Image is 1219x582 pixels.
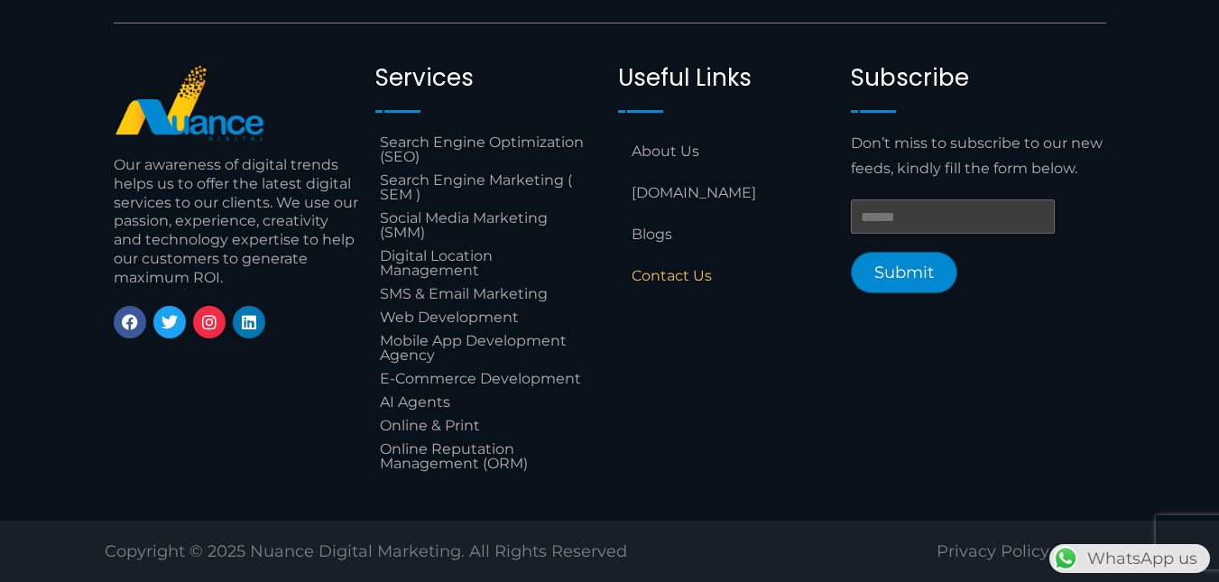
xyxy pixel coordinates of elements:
a: WhatsAppWhatsApp us [1049,549,1210,568]
p: Our awareness of digital trends helps us to offer the latest digital services to our clients. We ... [114,156,358,288]
a: Search Engine Marketing ( SEM ) [375,169,600,207]
a: Online & Print [375,414,600,438]
img: WhatsApp [1051,544,1080,573]
span: Copyright © 2025 Nuance Digital Marketing. All Rights Reserved [105,541,627,561]
a: [DOMAIN_NAME] [618,172,833,214]
a: SMS & Email Marketing [375,282,600,306]
a: Social Media Marketing (SMM) [375,207,600,245]
a: Privacy Policy [937,541,1049,561]
button: Submit [851,252,957,293]
a: E-Commerce Development [375,367,600,391]
h2: Useful Links [618,64,833,92]
a: Search Engine Optimization (SEO) [375,131,600,169]
a: Contact Us [618,255,833,297]
h2: Services [375,64,600,92]
a: Digital Location Management [375,245,600,282]
a: Online Reputation Management (ORM) [375,438,600,476]
a: Blogs [618,214,833,255]
a: Web Development [375,306,600,329]
div: WhatsApp us [1049,544,1210,573]
h2: Subscribe [851,64,1105,92]
a: Mobile App Development Agency [375,329,600,367]
a: AI Agents [375,391,600,414]
p: Don’t miss to subscribe to our new feeds, kindly fill the form below. [851,131,1105,181]
a: About Us [618,131,833,172]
